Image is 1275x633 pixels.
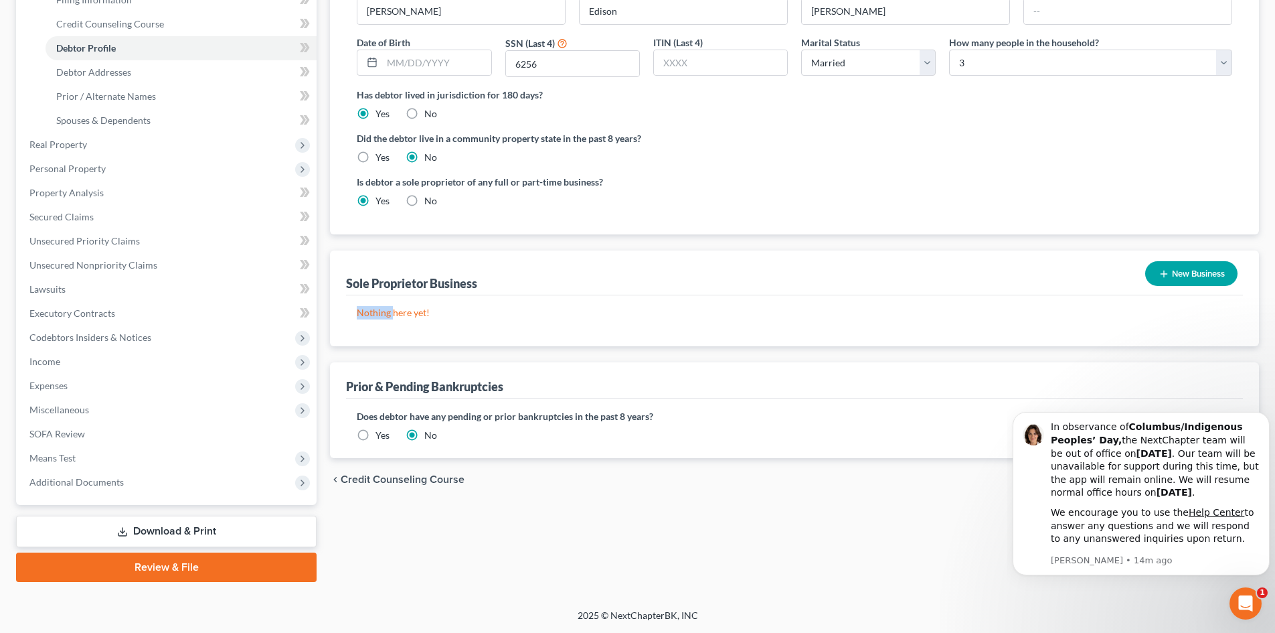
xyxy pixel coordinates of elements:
a: Lawsuits [19,277,317,301]
a: Secured Claims [19,205,317,229]
button: New Business [1145,261,1238,286]
label: No [424,151,437,164]
span: Property Analysis [29,187,104,198]
span: Real Property [29,139,87,150]
label: Marital Status [801,36,860,50]
a: Debtor Profile [46,36,317,60]
span: Unsecured Nonpriority Claims [29,259,157,271]
span: Debtor Addresses [56,66,131,78]
p: Nothing here yet! [357,306,1232,320]
a: SOFA Review [19,422,317,446]
span: Means Test [29,452,76,464]
div: 2025 © NextChapterBK, INC [256,609,1019,633]
a: Review & File [16,553,317,582]
span: Income [29,356,60,367]
iframe: Intercom notifications message [1007,395,1275,626]
input: XXXX [654,50,787,76]
span: Expenses [29,380,68,391]
span: Debtor Profile [56,42,116,54]
a: Unsecured Nonpriority Claims [19,253,317,277]
a: Debtor Addresses [46,60,317,84]
span: Executory Contracts [29,307,115,319]
span: Personal Property [29,163,106,174]
span: Unsecured Priority Claims [29,235,140,247]
div: Sole Proprietor Business [346,275,477,291]
label: Did the debtor live in a community property state in the past 8 years? [357,131,1232,145]
a: Executory Contracts [19,301,317,326]
button: chevron_left Credit Counseling Course [330,474,464,485]
label: No [424,194,437,208]
label: No [424,429,437,442]
a: Credit Counseling Course [46,12,317,36]
label: Date of Birth [357,36,410,50]
span: SOFA Review [29,428,85,439]
label: No [424,107,437,121]
span: Credit Counseling Course [341,474,464,485]
span: Spouses & Dependents [56,115,151,126]
label: How many people in the household? [949,36,1099,50]
span: Lawsuits [29,283,66,295]
input: MM/DD/YYYY [382,50,491,76]
label: Is debtor a sole proprietor of any full or part-time business? [357,175,788,189]
a: Prior / Alternate Names [46,84,317,109]
span: 1 [1257,587,1268,598]
span: Secured Claims [29,211,94,222]
label: SSN (Last 4) [505,36,555,50]
label: Yes [375,107,390,121]
a: Property Analysis [19,181,317,205]
span: Miscellaneous [29,404,89,415]
span: Codebtors Insiders & Notices [29,332,151,343]
input: XXXX [506,51,639,76]
span: Credit Counseling Course [56,18,164,29]
label: Yes [375,429,390,442]
a: Download & Print [16,516,317,547]
label: Does debtor have any pending or prior bankruptcies in the past 8 years? [357,409,1232,423]
label: Has debtor lived in jurisdiction for 180 days? [357,88,1232,102]
label: Yes [375,151,390,164]
label: Yes [375,194,390,208]
div: Prior & Pending Bankruptcies [346,378,503,395]
span: Prior / Alternate Names [56,90,156,102]
a: Spouses & Dependents [46,109,317,133]
label: ITIN (Last 4) [653,36,703,50]
iframe: Intercom live chat [1229,587,1262,620]
a: Unsecured Priority Claims [19,229,317,253]
i: chevron_left [330,474,341,485]
span: Additional Documents [29,476,124,488]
